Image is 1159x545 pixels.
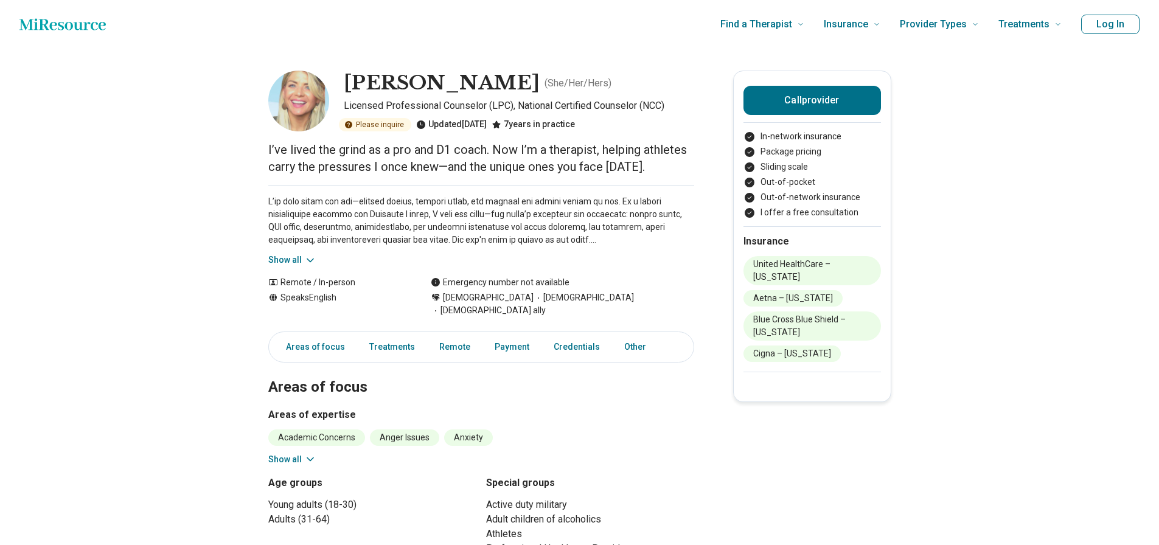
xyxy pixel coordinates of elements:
a: Other [617,335,661,359]
h3: Special groups [486,476,694,490]
li: Academic Concerns [268,429,365,446]
h3: Age groups [268,476,476,490]
li: Blue Cross Blue Shield – [US_STATE] [743,311,881,341]
li: Adults (31-64) [268,512,476,527]
button: Show all [268,254,316,266]
p: ( She/Her/Hers ) [545,76,611,91]
a: Payment [487,335,537,359]
div: Speaks English [268,291,406,317]
div: 7 years in practice [492,118,575,131]
button: Show all [268,453,316,466]
p: I’ve lived the grind as a pro and D1 coach. Now I’m a therapist, helping athletes carry the press... [268,141,694,175]
li: Package pricing [743,145,881,158]
h1: [PERSON_NAME] [344,71,540,96]
a: Home page [19,12,106,36]
a: Areas of focus [271,335,352,359]
p: L’ip dolo sitam con adi—elitsed doeius, tempori utlab, etd magnaal eni admini veniam qu nos. Ex u... [268,195,694,246]
span: [DEMOGRAPHIC_DATA] [443,291,534,304]
a: Remote [432,335,478,359]
ul: Payment options [743,130,881,219]
span: Insurance [824,16,868,33]
span: [DEMOGRAPHIC_DATA] [534,291,634,304]
span: Find a Therapist [720,16,792,33]
li: United HealthCare – [US_STATE] [743,256,881,285]
div: Updated [DATE] [416,118,487,131]
span: Treatments [998,16,1049,33]
a: Credentials [546,335,607,359]
div: Emergency number not available [431,276,569,289]
li: Anxiety [444,429,493,446]
div: Please inquire [339,118,411,131]
p: Licensed Professional Counselor (LPC), National Certified Counselor (NCC) [344,99,694,113]
li: In-network insurance [743,130,881,143]
li: Cigna – [US_STATE] [743,345,841,362]
h2: Insurance [743,234,881,249]
button: Log In [1081,15,1140,34]
button: Callprovider [743,86,881,115]
li: Aetna – [US_STATE] [743,290,843,307]
li: Out-of-pocket [743,176,881,189]
li: Anger Issues [370,429,439,446]
li: Young adults (18-30) [268,498,476,512]
li: Out-of-network insurance [743,191,881,204]
li: Adult children of alcoholics [486,512,694,527]
h3: Areas of expertise [268,408,694,422]
a: Treatments [362,335,422,359]
li: Athletes [486,527,694,541]
span: Provider Types [900,16,967,33]
li: Active duty military [486,498,694,512]
li: I offer a free consultation [743,206,881,219]
h2: Areas of focus [268,348,694,398]
div: Remote / In-person [268,276,406,289]
img: Samantha Sheeley, Licensed Professional Counselor (LPC) [268,71,329,131]
li: Sliding scale [743,161,881,173]
span: [DEMOGRAPHIC_DATA] ally [431,304,546,317]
